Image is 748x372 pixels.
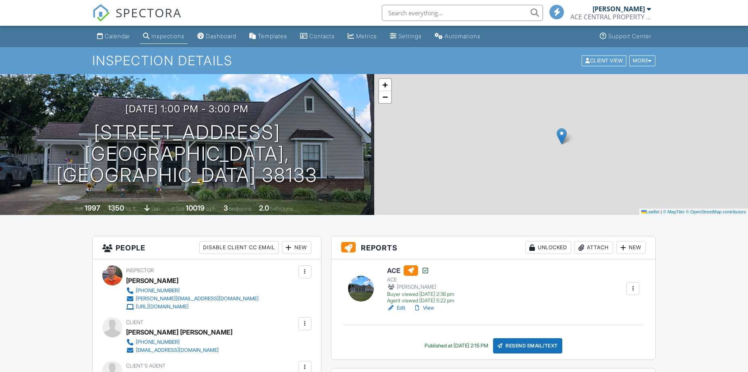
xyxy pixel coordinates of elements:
[258,33,287,39] div: Templates
[597,29,655,44] a: Support Center
[574,241,613,254] div: Attach
[259,204,269,212] div: 2.0
[206,33,236,39] div: Dashboard
[206,206,216,212] span: sq.ft.
[126,295,259,303] a: [PERSON_NAME][EMAIL_ADDRESS][DOMAIN_NAME]
[582,55,626,66] div: Client View
[297,29,338,44] a: Contacts
[136,304,189,310] div: [URL][DOMAIN_NAME]
[92,54,656,68] h1: Inspection Details
[608,33,651,39] div: Support Center
[94,29,133,44] a: Calendar
[246,29,290,44] a: Templates
[126,338,226,346] a: [PHONE_NUMBER]
[382,92,387,102] span: −
[387,283,454,291] div: [PERSON_NAME]
[126,319,143,325] span: Client
[126,267,154,273] span: Inspector
[309,33,335,39] div: Contacts
[92,4,110,22] img: The Best Home Inspection Software - Spectora
[629,55,655,66] div: More
[387,265,454,276] h6: ACE
[85,204,100,212] div: 1997
[126,363,166,369] span: Client's Agent
[663,209,685,214] a: © MapTiler
[140,29,188,44] a: Inspections
[186,204,205,212] div: 10019
[125,206,137,212] span: sq. ft.
[431,29,484,44] a: Automations (Basic)
[93,236,321,259] h3: People
[151,33,184,39] div: Inspections
[332,236,656,259] h3: Reports
[136,287,180,294] div: [PHONE_NUMBER]
[593,5,645,13] div: [PERSON_NAME]
[92,11,182,28] a: SPECTORA
[493,338,562,353] div: Resend Email/Text
[126,287,259,295] a: [PHONE_NUMBER]
[581,57,628,63] a: Client View
[686,209,746,214] a: © OpenStreetMap contributors
[356,33,377,39] div: Metrics
[387,29,425,44] a: Settings
[616,241,646,254] div: New
[387,265,454,304] a: ACE ACE [PERSON_NAME] Buyer viewed [DATE] 2:36 pm Agent viewed [DATE] 5:22 pm
[125,103,249,114] h3: [DATE] 1:00 pm - 3:00 pm
[382,5,543,21] input: Search everything...
[445,33,481,39] div: Automations
[75,206,83,212] span: Built
[344,29,380,44] a: Metrics
[126,303,259,311] a: [URL][DOMAIN_NAME]
[379,79,391,91] a: Zoom in
[229,206,251,212] span: bedrooms
[13,122,361,186] h1: [STREET_ADDRESS] [GEOGRAPHIC_DATA], [GEOGRAPHIC_DATA] 38133
[116,4,182,21] span: SPECTORA
[136,339,180,345] div: [PHONE_NUMBER]
[194,29,240,44] a: Dashboard
[105,33,130,39] div: Calendar
[641,209,659,214] a: Leaflet
[425,343,488,349] div: Published at [DATE] 2:15 PM
[557,128,567,145] img: Marker
[224,204,228,212] div: 3
[126,346,226,354] a: [EMAIL_ADDRESS][DOMAIN_NAME]
[136,296,259,302] div: [PERSON_NAME][EMAIL_ADDRESS][DOMAIN_NAME]
[398,33,422,39] div: Settings
[282,241,311,254] div: New
[151,206,160,212] span: slab
[136,347,219,353] div: [EMAIL_ADDRESS][DOMAIN_NAME]
[525,241,571,254] div: Unlocked
[387,298,454,304] div: Agent viewed [DATE] 5:22 pm
[270,206,293,212] span: bathrooms
[387,304,405,312] a: Edit
[199,241,279,254] div: Disable Client CC Email
[661,209,662,214] span: |
[387,277,454,283] div: ACE
[570,13,651,21] div: ACE CENTRAL PROPERTY INSPECTION LLC
[387,291,454,298] div: Buyer viewed [DATE] 2:36 pm
[126,326,232,338] div: [PERSON_NAME] [PERSON_NAME]
[379,91,391,103] a: Zoom out
[108,204,124,212] div: 1350
[168,206,184,212] span: Lot Size
[413,304,434,312] a: View
[382,80,387,90] span: +
[126,275,178,287] div: [PERSON_NAME]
